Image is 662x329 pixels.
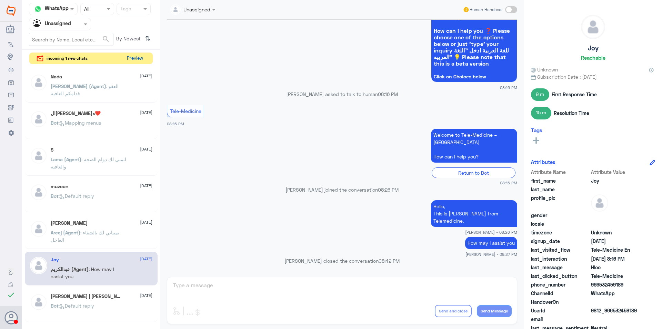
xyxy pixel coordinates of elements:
span: ChannelId [531,290,590,297]
span: Bot [51,120,59,126]
div: Tags [119,5,131,14]
span: first_name [531,177,590,184]
h5: S [51,147,53,153]
span: Click on Choices below [434,74,514,79]
button: Send Message [477,305,512,317]
button: Preview [124,53,146,64]
span: [DATE] [140,292,152,299]
button: Send and close [435,305,472,317]
span: 9 m [531,88,549,101]
span: [DATE] [140,219,152,225]
span: Attribute Name [531,168,590,176]
span: Attribute Value [591,168,641,176]
span: last_clicked_button [531,272,590,280]
input: Search by Name, Local etc… [29,33,113,46]
p: 14/8/2025, 8:26 PM [431,200,517,227]
span: 08:16 PM [500,180,517,186]
span: Tele-Medicine En [591,246,641,253]
img: Unassigned.svg [33,19,43,29]
p: [PERSON_NAME] joined the conversation [167,186,517,193]
span: search [102,35,110,43]
span: last_message [531,264,590,271]
span: Unknown [591,229,641,236]
span: 15 m [531,107,551,119]
span: : Default reply [59,303,94,309]
span: Hloo [591,264,641,271]
span: Subscription Date : [DATE] [531,73,655,80]
p: [PERSON_NAME] asked to talk to human [167,90,517,98]
span: 08:16 PM [500,85,517,90]
h5: Joy [588,44,599,52]
p: 14/8/2025, 8:16 PM [431,129,517,163]
span: [PERSON_NAME] - 08:26 PM [465,229,517,235]
img: defaultAdmin.png [30,220,47,238]
span: UserId [531,307,590,314]
img: defaultAdmin.png [30,110,47,128]
span: [DATE] [140,183,152,189]
img: defaultAdmin.png [581,15,605,39]
p: 14/8/2025, 8:27 PM [465,237,517,249]
span: [DATE] [140,256,152,262]
img: defaultAdmin.png [591,194,608,212]
span: First Response Time [552,91,597,98]
span: 2025-08-14T17:15:12.987Z [591,238,641,245]
span: : How may I assist you [51,266,114,279]
h5: Joy [51,257,59,263]
img: defaultAdmin.png [30,184,47,201]
span: [DATE] [140,109,152,116]
span: null [591,220,641,228]
span: HandoverOn [531,298,590,306]
span: null [591,212,641,219]
h5: Hossam Eljbaly [51,220,88,226]
span: Tele-Medicine [591,272,641,280]
button: search [102,33,110,45]
span: profile_pic [531,194,590,210]
span: phone_number [531,281,590,288]
span: [DATE] [140,146,152,152]
span: email [531,316,590,323]
span: 2 [591,290,641,297]
span: [PERSON_NAME] - 08:27 PM [465,251,517,257]
span: By Newest [113,33,142,47]
div: Return to Bot [432,167,515,178]
h6: Tags [531,127,542,133]
span: null [591,298,641,306]
img: defaultAdmin.png [30,74,47,91]
span: 08:16 PM [167,122,184,126]
h5: الحمدلله❤️ [51,110,101,116]
img: Widebot Logo [7,5,16,16]
span: 2025-08-14T17:16:43.153Z [591,255,641,262]
span: last_visited_flow [531,246,590,253]
span: عبدالكريم (Agent) [51,266,89,272]
span: [PERSON_NAME] (Agent) [51,83,106,89]
span: Unknown [531,66,558,73]
img: defaultAdmin.png [30,147,47,164]
span: Tele-Medicine [170,108,201,114]
span: : تمنياتي لك بالشفاء العاجل [51,230,119,243]
span: timezone [531,229,590,236]
h5: muzoon [51,184,68,190]
span: Bot [51,303,59,309]
span: Areej (Agent) [51,230,80,235]
span: null [591,316,641,323]
span: 08:16 PM [378,91,398,97]
span: gender [531,212,590,219]
span: [DATE] [140,73,152,79]
i: check [7,291,15,299]
span: Lama (Agent) [51,156,81,162]
span: last_name [531,186,590,193]
span: signup_date [531,238,590,245]
span: How can I help you ❓ Please choose one of the options below or just 'type' your inquiry للغة العر... [434,27,514,67]
span: locale [531,220,590,228]
button: Avatar [4,311,18,324]
span: : Mapping menus [59,120,101,126]
h6: Attributes [531,159,555,165]
h6: Reachable [581,55,605,61]
img: whatsapp.png [33,4,43,14]
img: defaultAdmin.png [30,293,47,311]
span: : اتمنى لك دوام الصحه والعافيه [51,156,126,170]
span: Bot [51,193,59,199]
i: ⇅ [145,33,151,44]
h5: Ahmed Naji | احمد ناجي [51,293,122,299]
h5: Nada [51,74,62,80]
